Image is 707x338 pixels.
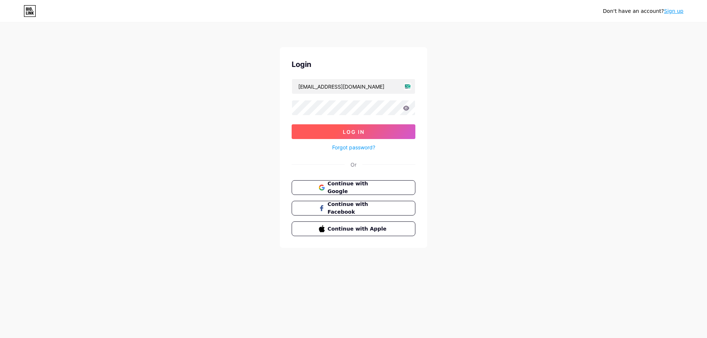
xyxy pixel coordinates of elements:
[328,200,388,216] span: Continue with Facebook
[351,161,356,168] div: Or
[328,225,388,233] span: Continue with Apple
[343,129,365,135] span: Log In
[292,180,415,195] button: Continue with Google
[664,8,683,14] a: Sign up
[292,221,415,236] button: Continue with Apple
[328,180,388,195] span: Continue with Google
[332,143,375,151] a: Forgot password?
[292,59,415,70] div: Login
[603,7,683,15] div: Don't have an account?
[292,201,415,216] button: Continue with Facebook
[292,124,415,139] button: Log In
[292,79,415,94] input: Username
